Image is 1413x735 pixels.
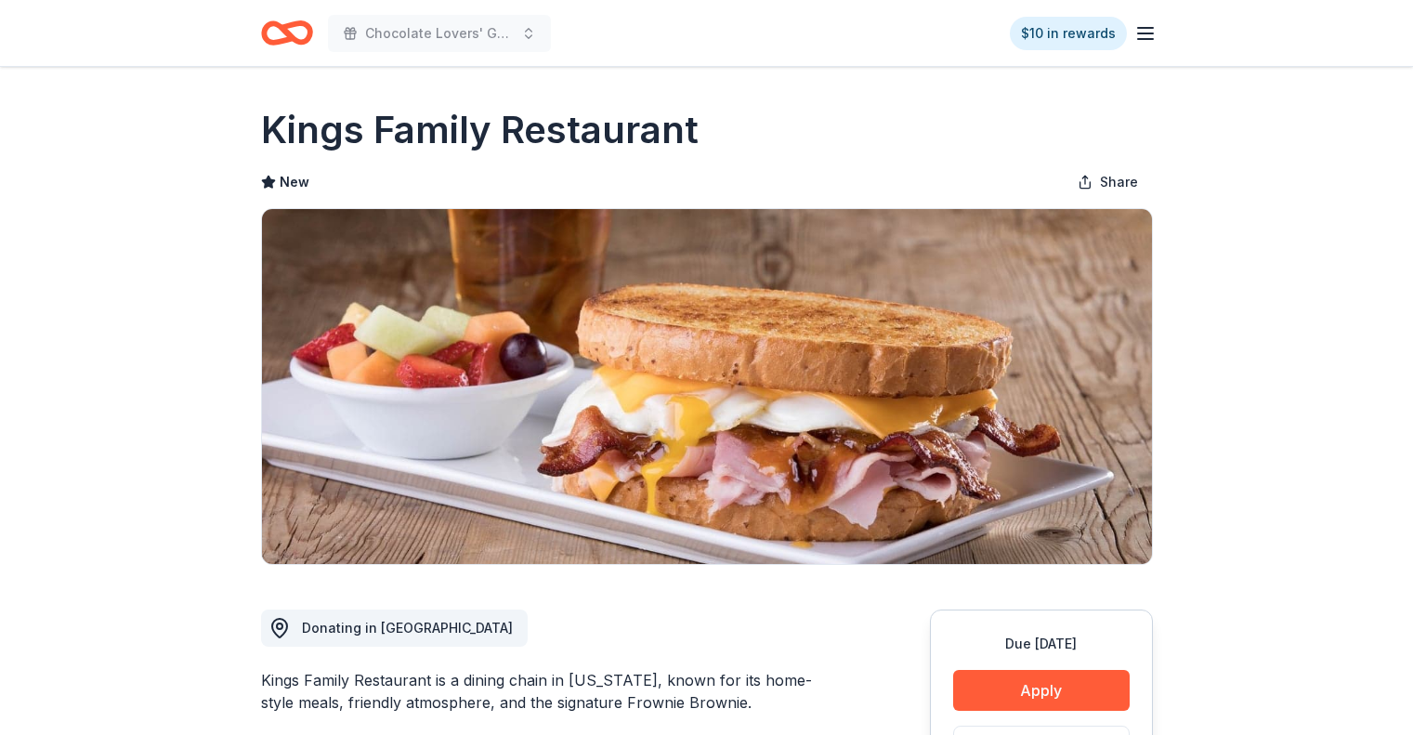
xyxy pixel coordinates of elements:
span: Share [1100,171,1138,193]
a: Home [261,11,313,55]
button: Chocolate Lovers' Gala [328,15,551,52]
h1: Kings Family Restaurant [261,104,699,156]
a: $10 in rewards [1010,17,1127,50]
span: New [280,171,309,193]
span: Chocolate Lovers' Gala [365,22,514,45]
button: Apply [953,670,1130,711]
div: Due [DATE] [953,633,1130,655]
span: Donating in [GEOGRAPHIC_DATA] [302,620,513,636]
div: Kings Family Restaurant is a dining chain in [US_STATE], known for its home-style meals, friendly... [261,669,841,714]
img: Image for Kings Family Restaurant [262,209,1152,564]
button: Share [1063,164,1153,201]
